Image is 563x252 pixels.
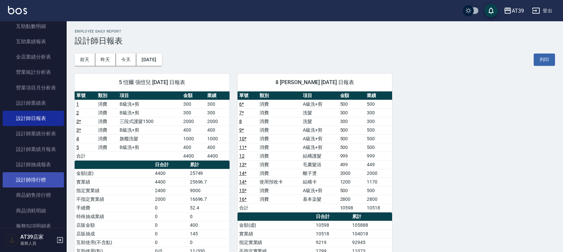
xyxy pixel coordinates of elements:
[238,91,258,100] th: 單號
[365,100,392,108] td: 500
[188,212,230,221] td: 0
[96,134,118,143] td: 消費
[206,108,230,117] td: 300
[3,95,64,111] a: 設計師業績表
[96,117,118,126] td: 消費
[314,238,350,247] td: 9219
[301,178,338,186] td: 結構卡
[76,145,79,150] a: 5
[338,186,365,195] td: 500
[238,91,392,212] table: a dense table
[75,29,555,34] h2: Employee Daily Report
[301,126,338,134] td: A級洗+剪
[314,229,350,238] td: 10518
[239,153,245,159] a: 12
[301,108,338,117] td: 洗髮
[238,229,314,238] td: 實業績
[182,126,206,134] td: 400
[3,49,64,64] a: 全店業績分析表
[365,169,392,178] td: 2000
[75,203,153,212] td: 手續費
[118,100,182,108] td: B級洗+剪
[206,91,230,100] th: 業績
[206,100,230,108] td: 300
[76,110,79,115] a: 2
[182,134,206,143] td: 1000
[365,186,392,195] td: 500
[365,178,392,186] td: 1170
[350,229,392,238] td: 104018
[350,212,392,221] th: 累計
[258,117,301,126] td: 消費
[3,19,64,34] a: 互助點數明細
[258,186,301,195] td: 消費
[188,169,230,178] td: 25749
[534,54,555,66] button: 列印
[365,152,392,160] td: 999
[258,108,301,117] td: 消費
[365,160,392,169] td: 449
[96,91,118,100] th: 類別
[206,143,230,152] td: 400
[206,134,230,143] td: 1000
[338,100,365,108] td: 500
[3,34,64,49] a: 互助業績報表
[153,238,188,247] td: 0
[258,160,301,169] td: 消費
[118,134,182,143] td: 旗艦洗髮
[301,169,338,178] td: 離子燙
[75,91,230,161] table: a dense table
[314,212,350,221] th: 日合計
[301,91,338,100] th: 項目
[116,54,137,66] button: 今天
[338,126,365,134] td: 500
[96,108,118,117] td: 消費
[153,229,188,238] td: 0
[238,203,258,212] td: 合計
[118,143,182,152] td: B級洗+剪
[258,134,301,143] td: 消費
[182,108,206,117] td: 300
[3,126,64,141] a: 設計師業績分析表
[182,117,206,126] td: 2000
[350,238,392,247] td: 92945
[153,169,188,178] td: 4400
[301,117,338,126] td: 洗髮
[3,203,64,218] a: 商品消耗明細
[118,108,182,117] td: B級洗+剪
[188,195,230,203] td: 16696.7
[501,4,527,18] button: AT39
[188,238,230,247] td: 0
[301,143,338,152] td: A級洗+剪
[365,143,392,152] td: 500
[75,169,153,178] td: 金額(虛)
[258,143,301,152] td: 消費
[188,178,230,186] td: 25696.7
[153,178,188,186] td: 4400
[75,195,153,203] td: 不指定實業績
[238,221,314,229] td: 金額(虛)
[188,229,230,238] td: 145
[301,186,338,195] td: A級洗+剪
[182,143,206,152] td: 400
[188,186,230,195] td: 9000
[75,238,153,247] td: 互助使用(不含點)
[188,203,230,212] td: 52.4
[76,101,79,107] a: 1
[96,126,118,134] td: 消費
[239,119,242,124] a: 8
[153,186,188,195] td: 2400
[365,195,392,203] td: 2800
[258,178,301,186] td: 使用預收卡
[301,134,338,143] td: A級洗+剪
[75,152,96,160] td: 合計
[153,221,188,229] td: 0
[3,80,64,95] a: 營業項目月分析表
[20,234,54,240] h5: AT39店家
[301,160,338,169] td: 毛囊髮浴
[301,100,338,108] td: A級洗+剪
[301,195,338,203] td: 基本染髮
[238,238,314,247] td: 指定實業績
[188,221,230,229] td: 400
[3,188,64,203] a: 商品銷售排行榜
